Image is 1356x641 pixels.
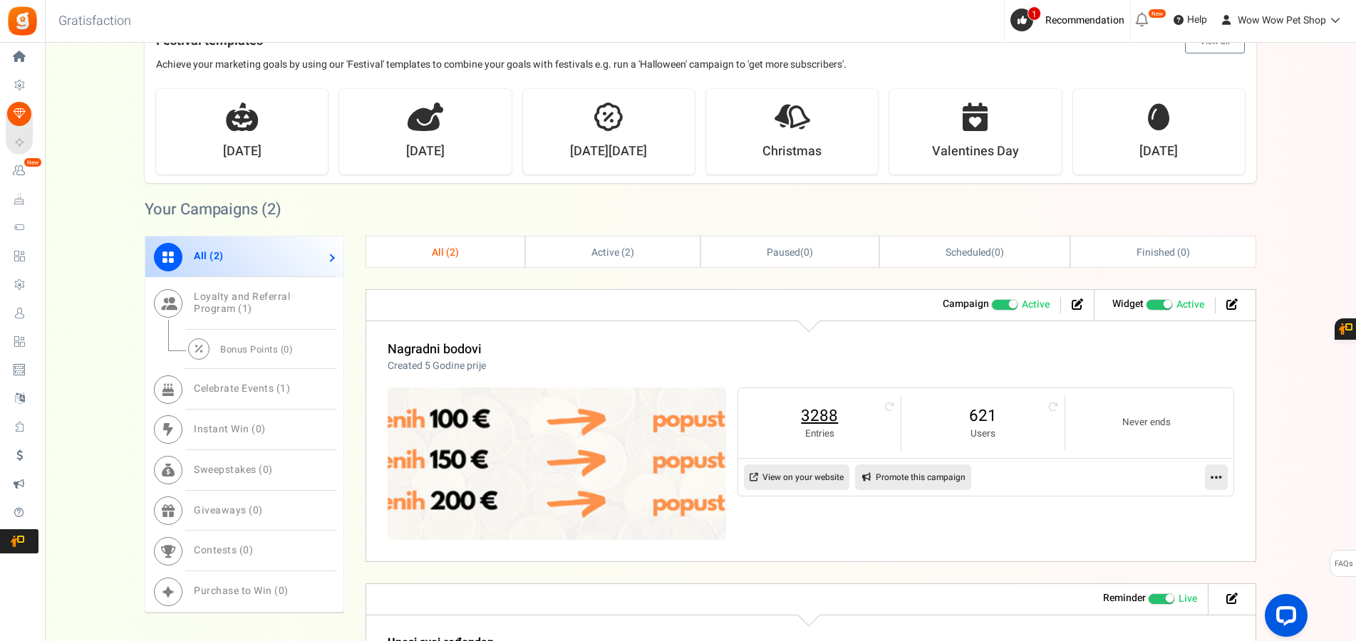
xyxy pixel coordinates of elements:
h3: Gratisfaction [43,7,147,36]
small: Never ends [1080,416,1214,429]
strong: Valentines Day [932,142,1019,161]
a: 621 [916,405,1050,427]
span: 2 [625,245,631,260]
span: Instant Win ( ) [194,422,266,437]
strong: [DATE] [406,142,445,161]
span: Celebrate Events ( ) [194,381,290,396]
p: Achieve your marketing goals by using our 'Festival' templates to combine your goals with festiva... [156,58,1245,72]
span: 0 [1181,245,1186,260]
span: 0 [253,503,259,518]
span: 1 [1028,6,1041,21]
a: Promote this campaign [855,464,971,490]
strong: Reminder [1103,590,1146,605]
strong: [DATE] [223,142,262,161]
strong: Campaign [943,296,989,311]
h2: Your Campaigns ( ) [145,202,281,217]
span: ( ) [946,245,1003,260]
span: All ( ) [432,245,459,260]
span: Active [1022,298,1050,312]
span: 0 [804,245,809,260]
a: New [6,159,38,183]
li: Widget activated [1102,297,1216,313]
a: Help [1168,9,1213,31]
span: ( ) [767,245,813,260]
span: 0 [256,422,262,437]
span: 2 [214,249,220,264]
span: 0 [243,543,249,558]
small: Entries [752,427,886,441]
span: Finished ( ) [1137,245,1189,260]
span: 0 [279,583,285,598]
span: All ( ) [194,249,224,264]
span: Sweepstakes ( ) [194,462,273,477]
span: FAQs [1334,551,1353,578]
span: 2 [450,245,455,260]
span: 1 [242,301,249,316]
a: 3288 [752,405,886,427]
span: Active ( ) [591,245,634,260]
strong: [DATE] [1139,142,1178,161]
strong: Christmas [762,142,822,161]
span: Wow Wow Pet Shop [1238,13,1326,28]
span: Loyalty and Referral Program ( ) [194,289,290,316]
span: 0 [995,245,1000,260]
em: New [24,157,42,167]
strong: Widget [1112,296,1144,311]
span: Recommendation [1045,13,1124,28]
span: Bonus Points ( ) [220,343,293,356]
span: 0 [263,462,269,477]
span: 1 [280,381,286,396]
span: Help [1184,13,1207,27]
em: New [1148,9,1166,19]
span: Contests ( ) [194,543,253,558]
span: Paused [767,245,800,260]
span: Purchase to Win ( ) [194,583,289,598]
span: 2 [267,198,276,221]
strong: [DATE][DATE] [570,142,647,161]
a: 1 Recommendation [1010,9,1130,31]
span: Scheduled [946,245,991,260]
p: Created 5 Godine prije [388,359,486,373]
img: Gratisfaction [6,5,38,37]
span: 0 [284,343,289,356]
span: Giveaways ( ) [194,503,263,518]
small: Users [916,427,1050,441]
a: View on your website [744,464,849,490]
span: Active [1176,298,1204,312]
span: Live [1179,592,1197,606]
a: Nagradni bodovi [388,340,482,359]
